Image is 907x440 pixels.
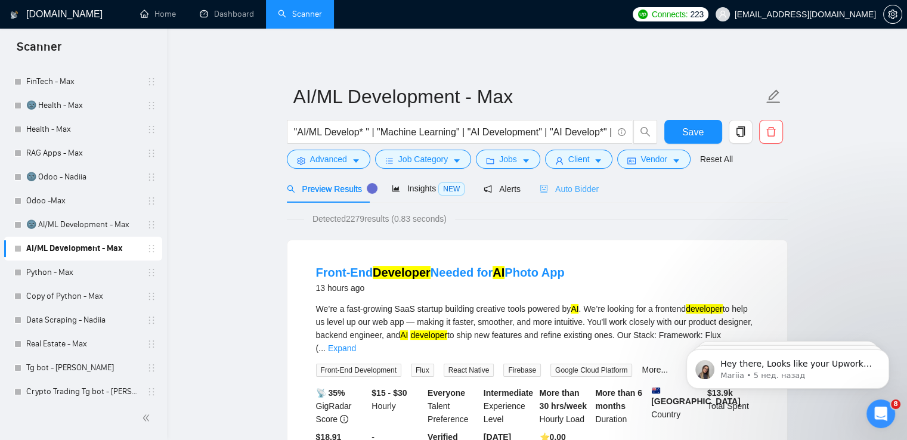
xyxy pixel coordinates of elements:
[147,172,156,182] span: holder
[453,156,461,165] span: caret-down
[642,365,668,374] a: More...
[700,153,733,166] a: Reset All
[147,101,156,110] span: holder
[866,399,895,428] iframe: Intercom live chat
[26,117,140,141] a: Health - Max
[638,10,648,19] img: upwork-logo.png
[484,185,492,193] span: notification
[304,212,455,225] span: Detected 2279 results (0.83 seconds)
[649,386,705,426] div: Country
[392,184,465,193] span: Insights
[652,8,688,21] span: Connects:
[540,185,548,193] span: robot
[52,46,206,57] p: Message from Mariia, sent 5 нед. назад
[627,156,636,165] span: idcard
[147,339,156,349] span: holder
[651,386,741,406] b: [GEOGRAPHIC_DATA]
[503,364,541,377] span: Firebase
[672,156,680,165] span: caret-down
[499,153,517,166] span: Jobs
[617,150,690,169] button: idcardVendorcaret-down
[385,156,394,165] span: bars
[26,261,140,284] a: Python - Max
[147,315,156,325] span: holder
[595,388,642,411] b: More than 6 months
[652,386,660,395] img: 🇦🇺
[147,268,156,277] span: holder
[540,388,587,411] b: More than 30 hrs/week
[634,126,657,137] span: search
[545,150,613,169] button: userClientcaret-down
[593,386,649,426] div: Duration
[316,364,401,377] span: Front-End Development
[200,9,254,19] a: dashboardDashboard
[633,120,657,144] button: search
[640,153,667,166] span: Vendor
[310,153,347,166] span: Advanced
[10,5,18,24] img: logo
[719,10,727,18] span: user
[26,284,140,308] a: Copy of Python - Max
[352,156,360,165] span: caret-down
[411,364,434,377] span: Flux
[372,388,407,398] b: $15 - $30
[278,9,322,19] a: searchScanner
[147,125,156,134] span: holder
[484,388,533,398] b: Intermediate
[400,330,408,340] mark: AI
[328,343,356,353] a: Expand
[26,213,140,237] a: 🌚 AI/ML Development - Max
[140,9,176,19] a: homeHome
[690,8,703,21] span: 223
[147,363,156,373] span: holder
[314,386,370,426] div: GigRadar Score
[883,5,902,24] button: setting
[375,150,471,169] button: barsJob Categorycaret-down
[293,82,763,111] input: Scanner name...
[287,184,373,194] span: Preview Results
[540,184,599,194] span: Auto Bidder
[522,156,530,165] span: caret-down
[318,343,326,353] span: ...
[297,156,305,165] span: setting
[340,415,348,423] span: info-circle
[294,125,612,140] input: Search Freelance Jobs...
[425,386,481,426] div: Talent Preference
[729,120,753,144] button: copy
[287,150,370,169] button: settingAdvancedcaret-down
[367,183,377,194] div: Tooltip anchor
[686,304,723,314] mark: developer
[444,364,494,377] span: React Native
[26,189,140,213] a: Odoo -Max
[147,387,156,396] span: holder
[682,125,704,140] span: Save
[147,244,156,253] span: holder
[147,77,156,86] span: holder
[369,386,425,426] div: Hourly
[26,380,140,404] a: Crypto Trading Tg bot - [PERSON_NAME]
[52,35,205,187] span: Hey there, Looks like your Upwork agency OmiSoft 🏆 Multi-awarded AI & Web3 Agency ran out of conn...
[664,120,722,144] button: Save
[555,156,564,165] span: user
[481,386,537,426] div: Experience Level
[316,266,565,279] a: Front-EndDeveloperNeeded forAIPhoto App
[147,196,156,206] span: holder
[26,332,140,356] a: Real Estate - Max
[26,141,140,165] a: RAG Apps - Max
[537,386,593,426] div: Hourly Load
[147,148,156,158] span: holder
[147,220,156,230] span: holder
[26,308,140,332] a: Data Scraping - Nadiia
[766,89,781,104] span: edit
[316,281,565,295] div: 13 hours ago
[26,356,140,380] a: Tg bot - [PERSON_NAME]
[484,184,521,194] span: Alerts
[142,412,154,424] span: double-left
[760,126,782,137] span: delete
[883,10,902,19] a: setting
[373,266,431,279] mark: Developer
[493,266,504,279] mark: AI
[571,304,578,314] mark: AI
